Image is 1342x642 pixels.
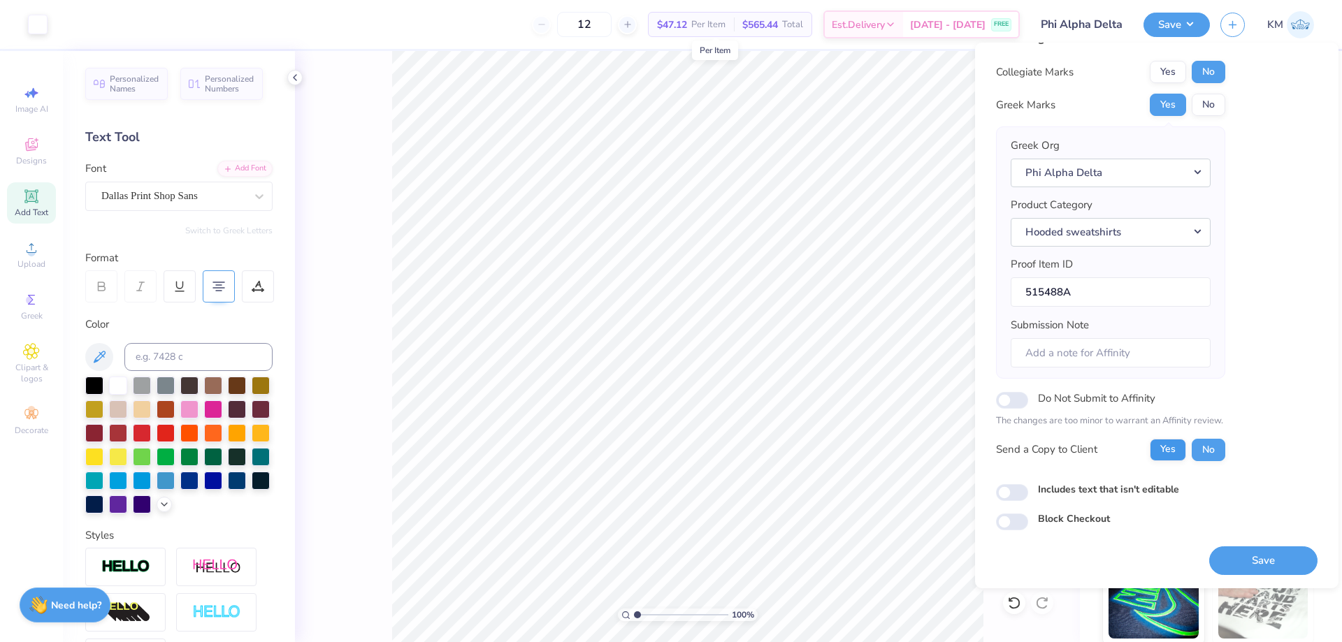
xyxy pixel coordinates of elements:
[85,128,273,147] div: Text Tool
[85,316,273,333] div: Color
[15,207,48,218] span: Add Text
[1038,389,1155,407] label: Do Not Submit to Affinity
[996,414,1225,428] p: The changes are too minor to warrant an Affinity review.
[1011,218,1211,247] button: Hooded sweatshirts
[1011,338,1211,368] input: Add a note for Affinity
[1218,569,1308,639] img: Water based Ink
[1038,482,1179,497] label: Includes text that isn't editable
[185,225,273,236] button: Switch to Greek Letters
[1287,11,1314,38] img: Karl Michael Narciza
[15,425,48,436] span: Decorate
[1143,13,1210,37] button: Save
[85,161,106,177] label: Font
[16,155,47,166] span: Designs
[1038,511,1110,526] label: Block Checkout
[1011,197,1092,213] label: Product Category
[205,74,254,94] span: Personalized Numbers
[1109,569,1199,639] img: Glow in the Dark Ink
[910,17,986,32] span: [DATE] - [DATE]
[1267,11,1314,38] a: KM
[782,17,803,32] span: Total
[832,17,885,32] span: Est. Delivery
[1011,159,1211,187] button: Phi Alpha Delta
[742,17,778,32] span: $565.44
[15,103,48,115] span: Image AI
[124,343,273,371] input: e.g. 7428 c
[110,74,159,94] span: Personalized Names
[101,601,150,624] img: 3d Illusion
[192,604,241,620] img: Negative Space
[217,161,273,177] div: Add Font
[1011,256,1073,272] label: Proof Item ID
[1209,546,1318,575] button: Save
[994,20,1009,29] span: FREE
[557,12,612,37] input: – –
[691,17,726,32] span: Per Item
[1267,17,1283,33] span: KM
[996,442,1097,458] div: Send a Copy to Client
[17,258,45,270] span: Upload
[1150,61,1186,83] button: Yes
[21,310,43,321] span: Greek
[7,362,56,384] span: Clipart & logos
[85,527,273,543] div: Styles
[192,558,241,576] img: Shadow
[1011,317,1089,333] label: Submission Note
[1192,61,1225,83] button: No
[996,64,1074,80] div: Collegiate Marks
[101,559,150,575] img: Stroke
[1011,138,1060,154] label: Greek Org
[1192,94,1225,116] button: No
[732,608,754,621] span: 100 %
[85,250,274,266] div: Format
[1192,439,1225,461] button: No
[1150,94,1186,116] button: Yes
[692,41,738,60] div: Per Item
[657,17,687,32] span: $47.12
[1150,439,1186,461] button: Yes
[1030,10,1133,38] input: Untitled Design
[996,97,1055,113] div: Greek Marks
[51,599,101,612] strong: Need help?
